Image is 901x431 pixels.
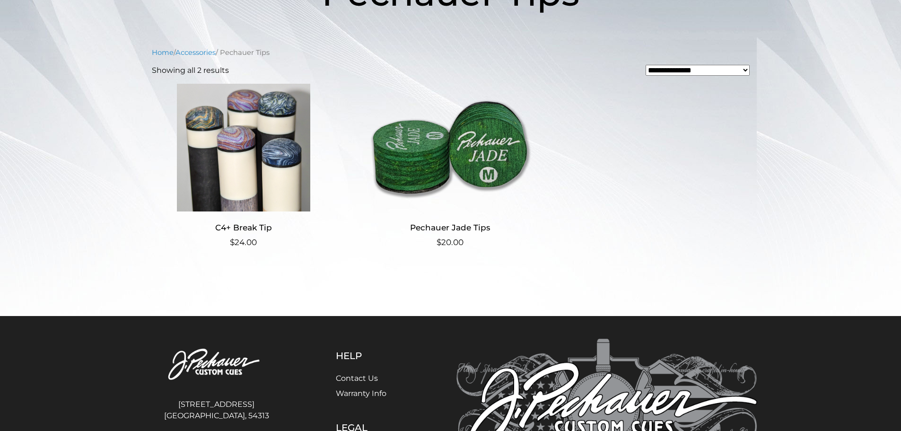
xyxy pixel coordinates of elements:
a: Pechauer Jade Tips $20.00 [358,84,542,249]
a: Accessories [175,48,216,57]
a: Contact Us [336,374,378,383]
a: Home [152,48,174,57]
nav: Breadcrumb [152,47,750,58]
span: $ [230,237,235,247]
h2: Pechauer Jade Tips [358,219,542,237]
a: Warranty Info [336,389,386,398]
h5: Help [336,350,409,361]
bdi: 20.00 [437,237,464,247]
img: Pechauer Custom Cues [144,339,289,391]
h2: C4+ Break Tip [152,219,336,237]
span: $ [437,237,441,247]
bdi: 24.00 [230,237,257,247]
img: C4+ Break Tip [152,84,336,211]
img: Pechauer Jade Tips [358,84,542,211]
a: C4+ Break Tip $24.00 [152,84,336,249]
select: Shop order [646,65,750,76]
address: [STREET_ADDRESS] [GEOGRAPHIC_DATA], 54313 [144,395,289,425]
p: Showing all 2 results [152,65,229,76]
